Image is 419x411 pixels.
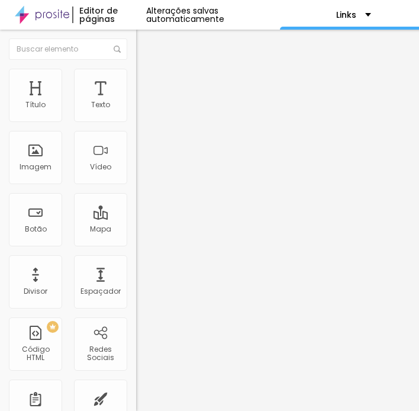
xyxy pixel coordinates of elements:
[90,163,111,171] div: Vídeo
[24,287,47,296] div: Divisor
[146,7,280,23] div: Alterações salvas automaticamente
[336,11,356,19] p: Links
[90,225,111,233] div: Mapa
[114,46,121,53] img: Icone
[91,101,110,109] div: Texto
[77,345,124,362] div: Redes Sociais
[20,163,51,171] div: Imagem
[9,38,127,60] input: Buscar elemento
[80,287,121,296] div: Espaçador
[72,7,146,23] div: Editor de páginas
[25,225,47,233] div: Botão
[25,101,46,109] div: Título
[12,345,59,362] div: Código HTML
